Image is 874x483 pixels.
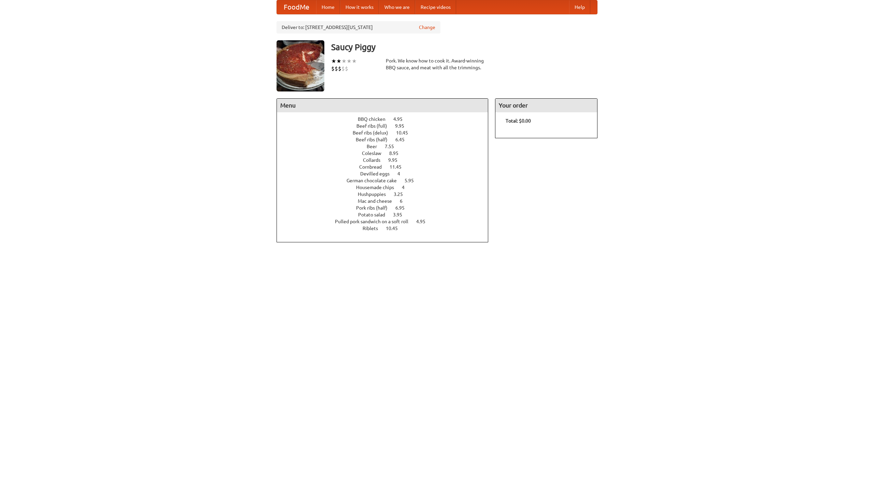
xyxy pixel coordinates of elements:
span: 8.95 [389,151,405,156]
span: 5.95 [405,178,421,183]
span: Collards [363,157,387,163]
span: 3.25 [394,191,410,197]
span: 4.95 [393,116,409,122]
a: German chocolate cake 5.95 [347,178,426,183]
span: Beef ribs (delux) [353,130,395,136]
a: Pulled pork sandwich on a soft roll 4.95 [335,219,438,224]
span: 11.45 [390,164,408,170]
a: Mac and cheese 6 [358,198,415,204]
a: Collards 9.95 [363,157,410,163]
a: Home [316,0,340,14]
span: 10.45 [386,226,405,231]
span: 6.95 [395,205,411,211]
h4: Menu [277,99,488,112]
span: Beer [367,144,384,149]
li: $ [341,65,345,72]
a: Cornbread 11.45 [359,164,414,170]
span: Pork ribs (half) [356,205,394,211]
li: ★ [347,57,352,65]
div: Pork. We know how to cook it. Award-winning BBQ sauce, and meat with all the trimmings. [386,57,488,71]
span: German chocolate cake [347,178,404,183]
li: ★ [331,57,336,65]
a: Beer 7.55 [367,144,407,149]
li: $ [335,65,338,72]
span: Riblets [363,226,385,231]
a: Hushpuppies 3.25 [358,191,415,197]
span: 6.45 [395,137,411,142]
span: BBQ chicken [358,116,392,122]
li: ★ [352,57,357,65]
span: 10.45 [396,130,415,136]
span: 4 [402,185,411,190]
h3: Saucy Piggy [331,40,597,54]
h4: Your order [495,99,597,112]
div: Deliver to: [STREET_ADDRESS][US_STATE] [277,21,440,33]
a: Devilled eggs 4 [360,171,413,176]
li: ★ [336,57,341,65]
a: Help [569,0,590,14]
b: Total: $0.00 [506,118,531,124]
span: Mac and cheese [358,198,399,204]
a: BBQ chicken 4.95 [358,116,415,122]
a: Who we are [379,0,415,14]
span: Hushpuppies [358,191,393,197]
span: Devilled eggs [360,171,396,176]
span: 4.95 [416,219,432,224]
a: Potato salad 3.95 [358,212,415,217]
a: Beef ribs (full) 9.95 [356,123,417,129]
span: Potato salad [358,212,392,217]
a: Housemade chips 4 [356,185,417,190]
span: Beef ribs (half) [356,137,394,142]
li: $ [331,65,335,72]
li: $ [338,65,341,72]
a: Change [419,24,435,31]
span: 7.55 [385,144,401,149]
a: FoodMe [277,0,316,14]
span: 3.95 [393,212,409,217]
span: 9.95 [395,123,411,129]
span: Housemade chips [356,185,401,190]
a: Riblets 10.45 [363,226,410,231]
a: Beef ribs (half) 6.45 [356,137,417,142]
span: Pulled pork sandwich on a soft roll [335,219,415,224]
a: Pork ribs (half) 6.95 [356,205,417,211]
span: Coleslaw [362,151,388,156]
span: 6 [400,198,409,204]
img: angular.jpg [277,40,324,91]
a: How it works [340,0,379,14]
li: $ [345,65,348,72]
a: Coleslaw 8.95 [362,151,411,156]
span: 4 [397,171,407,176]
li: ★ [341,57,347,65]
span: Cornbread [359,164,389,170]
span: 9.95 [388,157,404,163]
span: Beef ribs (full) [356,123,394,129]
a: Beef ribs (delux) 10.45 [353,130,421,136]
a: Recipe videos [415,0,456,14]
